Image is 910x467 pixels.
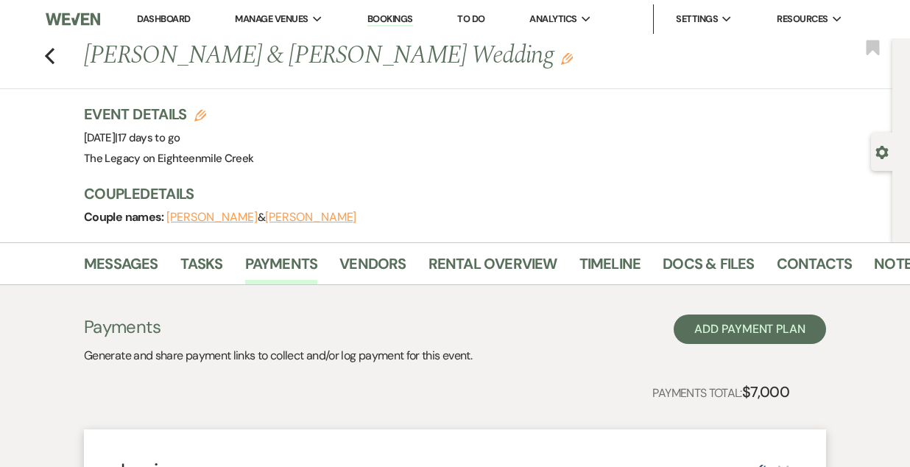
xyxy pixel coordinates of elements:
h3: Payments [84,315,472,340]
a: Bookings [367,13,413,27]
strong: $7,000 [742,382,789,401]
span: Analytics [529,12,576,27]
p: Generate and share payment links to collect and/or log payment for this event. [84,346,472,365]
button: [PERSON_NAME] [166,211,258,223]
span: Settings [676,12,718,27]
button: [PERSON_NAME] [265,211,356,223]
span: & [166,210,356,225]
a: To Do [457,13,484,25]
span: | [115,130,180,145]
span: Couple names: [84,209,166,225]
button: Add Payment Plan [674,315,826,344]
button: Open lead details [875,144,889,158]
h3: Couple Details [84,183,878,204]
a: Rental Overview [428,252,557,284]
span: Manage Venues [235,12,308,27]
a: Payments [245,252,318,284]
span: The Legacy on Eighteenmile Creek [84,151,254,166]
span: [DATE] [84,130,180,145]
button: Edit [561,52,573,65]
a: Dashboard [137,13,190,25]
a: Timeline [579,252,641,284]
a: Vendors [339,252,406,284]
h1: [PERSON_NAME] & [PERSON_NAME] Wedding [84,38,724,74]
span: 17 days to go [118,130,180,145]
a: Tasks [180,252,223,284]
span: Resources [777,12,828,27]
h3: Event Details [84,104,254,124]
a: Docs & Files [663,252,754,284]
p: Payments Total: [652,380,789,404]
img: Weven Logo [46,4,100,35]
a: Messages [84,252,158,284]
a: Contacts [777,252,853,284]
